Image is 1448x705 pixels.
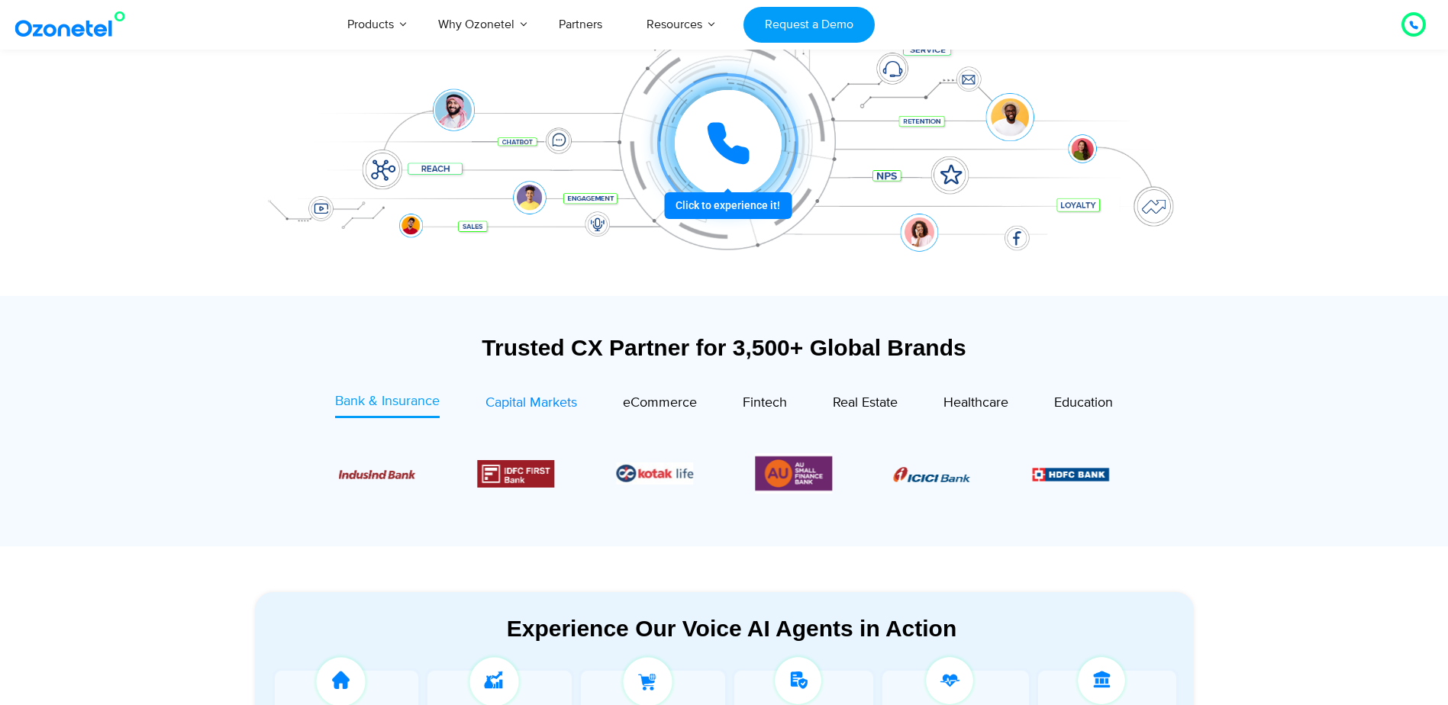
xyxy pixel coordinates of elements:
span: Healthcare [943,394,1008,411]
a: Education [1054,391,1113,418]
a: Bank & Insurance [335,391,440,418]
span: Capital Markets [485,394,577,411]
a: eCommerce [623,391,697,418]
a: Request a Demo [743,7,874,43]
div: Image Carousel [339,453,1110,494]
a: Capital Markets [485,391,577,418]
span: Bank & Insurance [335,393,440,410]
img: Picture8.png [894,467,971,482]
img: Picture26.jpg [616,462,693,484]
a: Fintech [743,391,787,418]
img: Picture13.png [755,453,832,494]
img: Picture10.png [338,470,415,479]
span: eCommerce [623,394,697,411]
div: Experience Our Voice AI Agents in Action [270,615,1194,642]
img: Picture9.png [1033,468,1110,481]
span: Fintech [743,394,787,411]
a: Healthcare [943,391,1008,418]
div: 6 / 6 [755,453,832,494]
div: 3 / 6 [338,465,415,483]
a: Real Estate [833,391,898,418]
div: 5 / 6 [616,462,693,484]
div: 2 / 6 [1033,465,1110,483]
span: Real Estate [833,394,898,411]
div: 1 / 6 [894,465,971,483]
div: 4 / 6 [477,460,554,488]
img: Picture12.png [477,460,554,488]
div: Trusted CX Partner for 3,500+ Global Brands [255,334,1194,361]
span: Education [1054,394,1113,411]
